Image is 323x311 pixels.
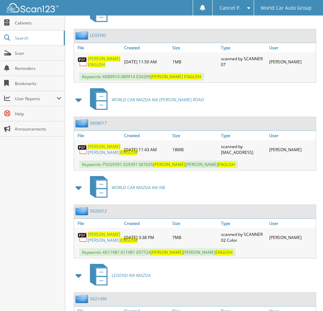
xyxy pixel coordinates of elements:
a: 0026012 [90,208,107,214]
div: [DATE] 11:43 AM [122,142,171,157]
span: ENGLISH [120,149,138,155]
span: [PERSON_NAME] [151,249,183,255]
a: User [268,219,316,228]
span: Search [15,35,60,41]
iframe: Chat Widget [289,278,323,311]
span: [PERSON_NAME] [153,162,185,167]
div: [PERSON_NAME] [268,142,316,157]
img: scan123-logo-white.svg [7,3,59,12]
a: Size [171,131,219,140]
span: Cancel P. [220,6,241,10]
span: Announcements [15,126,61,132]
a: File [74,219,122,228]
div: [DATE] 11:50 AM [122,54,171,69]
img: folder2.png [75,294,90,303]
span: World Car Auto Group [261,6,312,10]
span: ENGLISH [184,74,201,80]
span: WORLD CAR MAZDA KIA NB [112,185,165,190]
span: LEGEND KIA MAZDA [112,272,151,278]
div: scanned by SCANNER 07 [219,54,268,69]
div: [PERSON_NAME] [268,230,316,245]
a: Type [219,131,268,140]
span: Scan [15,50,61,56]
div: 7MB [171,230,219,245]
a: [PERSON_NAME][PERSON_NAME]ENGLISH [88,144,138,155]
a: Created [122,131,171,140]
span: [PERSON_NAME] [88,144,120,149]
span: Reminders [15,65,61,71]
a: File [74,131,122,140]
a: LEGEND [90,32,106,38]
img: folder2.png [75,207,90,215]
a: Size [171,219,219,228]
span: Keywords: K089914 089914 034299 [79,73,204,81]
img: folder2.png [75,31,90,40]
span: Bookmarks [15,81,61,86]
a: WORLD CAR MAZDA KIA NB [86,174,165,201]
img: PDF.png [78,232,88,242]
div: [PERSON_NAME] [268,54,316,69]
span: [PERSON_NAME] [88,56,120,62]
a: LEGEND KIA MAZDA [86,262,151,289]
img: folder2.png [75,119,90,127]
span: Help [15,111,61,117]
a: User [268,43,316,52]
a: [PERSON_NAME][PERSON_NAME]ENGLISH [88,231,138,243]
div: scanned by [MAC_ADDRESS] [219,142,268,157]
span: WORLD CAR MAZDA KIA [PERSON_NAME] ROAD [112,97,204,103]
span: ENGLISH [215,249,233,255]
span: [PERSON_NAME] [88,231,120,237]
span: [PERSON_NAME] [151,74,183,80]
img: PDF.png [78,144,88,155]
div: 1MB [171,54,219,69]
span: Keywords: K611981 611981 057724 [PERSON_NAME] [79,248,235,256]
a: Type [219,219,268,228]
div: scanned by SCANNER 02 Color [219,230,268,245]
a: Created [122,219,171,228]
span: ENGLISH [218,162,235,167]
span: Keywords: PS029391 029391 067635 [PERSON_NAME] [79,160,238,168]
img: PDF.png [78,56,88,67]
a: User [268,131,316,140]
span: ENGLISH [120,237,138,243]
a: 0008017 [90,120,107,126]
a: 0021490 [90,296,107,302]
a: Size [171,43,219,52]
div: [DATE] 3:38 PM [122,230,171,245]
a: File [74,43,122,52]
span: Cabinets [15,20,61,26]
span: User Reports [15,96,57,102]
a: Type [219,43,268,52]
a: WORLD CAR MAZDA KIA [PERSON_NAME] ROAD [86,86,204,113]
a: Created [122,43,171,52]
a: [PERSON_NAME] ENGLISH [88,56,121,68]
span: ENGLISH [88,62,105,68]
div: 18MB [171,142,219,157]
